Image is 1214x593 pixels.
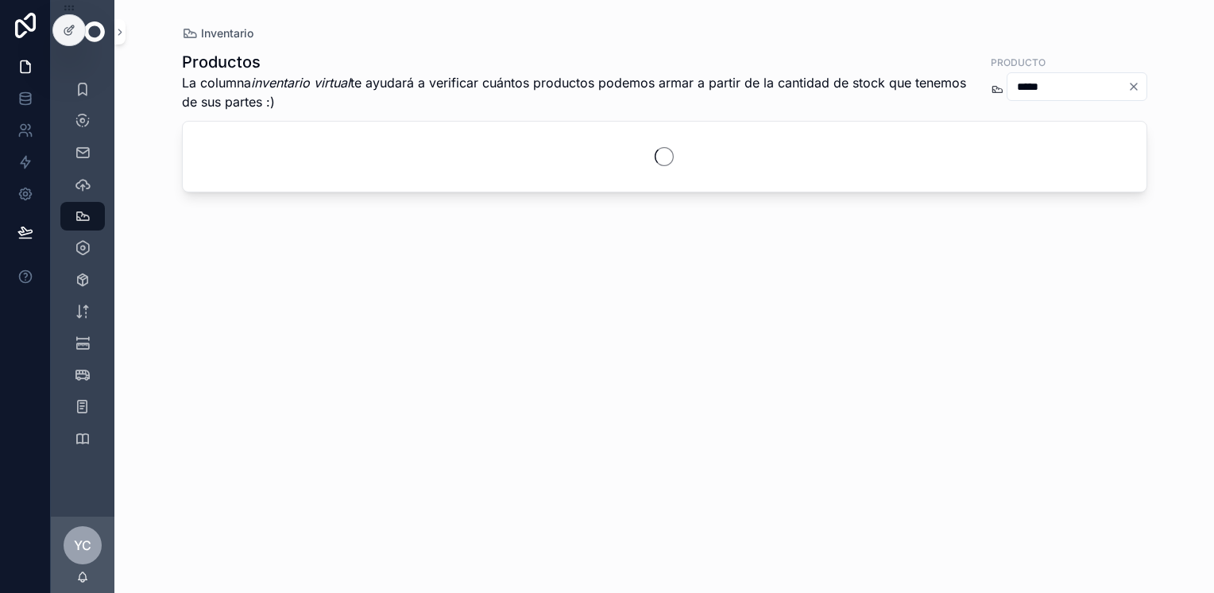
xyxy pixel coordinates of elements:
span: La columna te ayudará a verificar cuántos productos podemos armar a partir de la cantidad de stoc... [182,73,978,111]
button: Clear [1127,80,1146,93]
em: inventario virtual [251,75,350,91]
label: PRODUCTO [991,55,1046,69]
span: YC [74,536,91,555]
a: Inventario [182,25,253,41]
h1: Productos [182,51,978,73]
span: Inventario [201,25,253,41]
div: scrollable content [51,64,114,474]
